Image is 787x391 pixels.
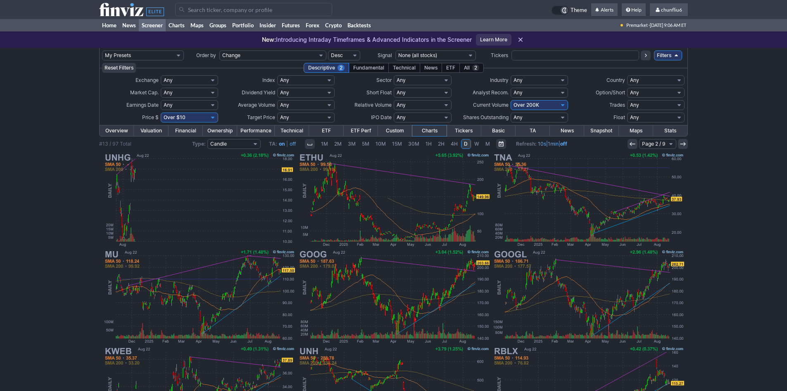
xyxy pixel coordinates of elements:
[516,140,567,148] span: | |
[359,139,372,149] a: 5M
[650,3,688,17] a: chunfliu6
[126,102,159,108] span: Earnings Date
[257,19,279,31] a: Insider
[650,19,686,31] span: [DATE] 9:06 AM ET
[548,141,559,147] a: 1min
[99,140,131,148] div: #13 / 97 Total
[596,89,625,96] span: Option/Short
[438,141,445,147] span: 2H
[423,139,435,149] a: 1H
[451,141,458,147] span: 4H
[481,125,516,136] a: Basic
[354,102,392,108] span: Relative Volume
[376,141,386,147] span: 10M
[247,114,275,120] span: Target Price
[459,63,484,73] div: All
[538,141,546,147] a: 10s
[609,102,625,108] span: Trades
[102,248,296,345] img: MU - Micron Technology Inc - Stock Price Chart
[119,19,139,31] a: News
[269,141,277,147] b: TA:
[279,141,285,147] a: on
[389,139,405,149] a: 15M
[279,19,303,31] a: Futures
[348,141,356,147] span: 3M
[207,19,229,31] a: Groups
[102,63,136,73] button: Reset Filters
[516,141,537,147] b: Refresh:
[613,114,625,120] span: Float
[463,114,509,120] span: Shares Outstanding
[492,151,685,248] img: TNA - Direxion Daily Small Cap Bull 3X Shares - Stock Price Chart
[408,141,419,147] span: 30M
[203,125,237,136] a: Ownership
[262,36,472,44] p: Introducing Intraday Timeframes & Advanced Indicators in the Screener
[476,34,511,46] a: Learn More
[175,3,332,16] input: Search
[420,63,442,73] div: News
[331,139,345,149] a: 2M
[606,77,625,83] span: Country
[388,63,420,73] div: Technical
[290,141,296,147] a: off
[591,3,618,17] a: Alerts
[473,102,509,108] span: Current Volume
[622,3,646,17] a: Help
[196,52,216,58] span: Order by
[344,125,378,136] a: ETF Perf
[405,139,422,149] a: 30M
[262,77,275,83] span: Index
[322,19,345,31] a: Crypto
[412,125,447,136] a: Charts
[626,19,650,31] span: Premarket ·
[654,50,682,60] a: Filters
[136,77,159,83] span: Exchange
[552,6,587,15] a: Theme
[303,19,322,31] a: Forex
[134,125,168,136] a: Valuation
[309,125,343,136] a: ETF
[188,19,207,31] a: Maps
[304,63,349,73] div: Descriptive
[473,89,509,96] span: Analyst Recom.
[192,141,206,147] b: Type:
[262,36,276,43] span: New:
[472,65,479,71] span: 2
[242,89,275,96] span: Dividend Yield
[169,125,203,136] a: Financial
[550,125,584,136] a: News
[560,141,567,147] a: off
[491,52,508,58] span: Tickers
[229,19,257,31] a: Portfolio
[100,125,134,136] a: Overview
[516,125,550,136] a: TA
[139,19,166,31] a: Screener
[584,125,618,136] a: Snapshot
[378,125,412,136] a: Custom
[166,19,188,31] a: Charts
[619,125,653,136] a: Maps
[490,77,509,83] span: Industry
[485,141,490,147] span: M
[448,139,461,149] a: 4H
[461,139,471,149] a: D
[447,125,481,136] a: Tickers
[130,89,159,96] span: Market Cap.
[297,248,490,345] img: GOOG - Alphabet Inc - Stock Price Chart
[362,141,369,147] span: 5M
[318,139,331,149] a: 1M
[376,77,392,83] span: Sector
[338,65,345,71] span: 2
[483,139,493,149] a: M
[345,19,374,31] a: Backtests
[286,141,288,147] span: |
[378,52,392,58] span: Signal
[297,151,490,248] img: ETHU - 2x Ether ETF - Stock Price Chart
[442,63,460,73] div: ETF
[102,151,296,248] img: UNHG - Leverage Shares 2X Long UNH Daily ETF - Stock Price Chart
[237,125,275,136] a: Performance
[349,63,389,73] div: Fundamental
[334,141,342,147] span: 2M
[345,139,359,149] a: 3M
